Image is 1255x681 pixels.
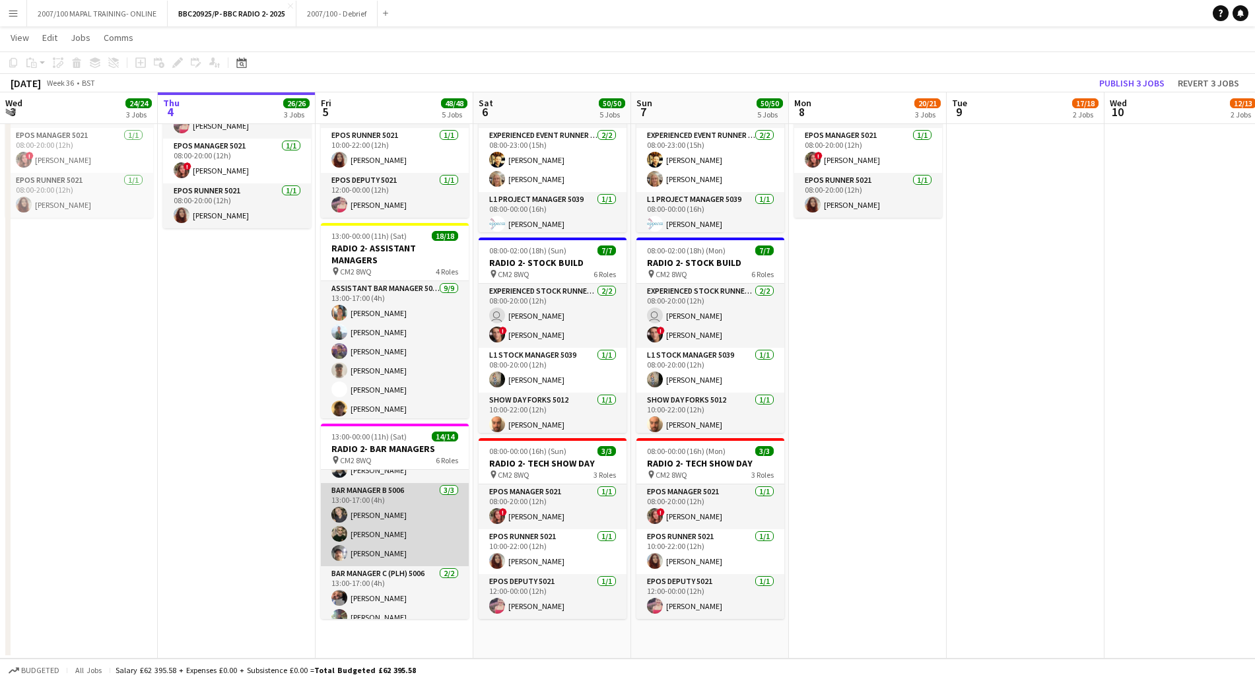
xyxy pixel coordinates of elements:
[751,470,774,480] span: 3 Roles
[755,245,774,255] span: 7/7
[647,245,726,255] span: 08:00-02:00 (18h) (Mon)
[794,97,811,109] span: Mon
[436,455,458,465] span: 6 Roles
[794,173,942,218] app-card-role: EPOS Runner 50211/108:00-20:00 (12h)[PERSON_NAME]
[65,29,96,46] a: Jobs
[479,393,627,438] app-card-role: Show Day Forks 50121/110:00-22:00 (12h)[PERSON_NAME]
[321,281,469,479] app-card-role: Assistant Bar Manager 50069/913:00-17:00 (4h)[PERSON_NAME][PERSON_NAME][PERSON_NAME][PERSON_NAME]...
[597,245,616,255] span: 7/7
[636,284,784,348] app-card-role: Experienced Stock Runner 50122/208:00-20:00 (12h) [PERSON_NAME]![PERSON_NAME]
[479,484,627,529] app-card-role: EPOS Manager 50211/108:00-20:00 (12h)![PERSON_NAME]
[321,424,469,619] app-job-card: 13:00-00:00 (11h) (Sat)14/14RADIO 2- BAR MANAGERS CM2 8WQ6 Roles[PERSON_NAME][PERSON_NAME][PERSON...
[479,238,627,433] app-job-card: 08:00-02:00 (18h) (Sun)7/7RADIO 2- STOCK BUILD CM2 8WQ6 RolesExperienced Stock Runner 50122/208:0...
[5,37,153,218] app-job-card: 08:00-20:00 (12h)3/3RADIO 2- TECH BUILD CM2 8WQ3 RolesEPOS Deputy 50211/108:00-20:00 (12h)[PERSON...
[479,457,627,469] h3: RADIO 2- TECH SHOW DAY
[599,98,625,108] span: 50/50
[636,128,784,192] app-card-role: Experienced Event Runner 50122/208:00-23:00 (15h)[PERSON_NAME][PERSON_NAME]
[321,223,469,418] div: 13:00-00:00 (11h) (Sat)18/18RADIO 2- ASSISTANT MANAGERS CM2 8WQ4 RolesAssistant Bar Manager 50069...
[794,37,942,218] app-job-card: 08:00-20:00 (12h)3/3RADIO 2- TECH DERIG CM2 8WQ3 RolesEPOS Deputy 50211/108:00-20:00 (12h)[PERSON...
[479,438,627,619] app-job-card: 08:00-00:00 (16h) (Sun)3/3RADIO 2- TECH SHOW DAY CM2 8WQ3 RolesEPOS Manager 50211/108:00-20:00 (1...
[479,529,627,574] app-card-role: EPOS Runner 50211/110:00-22:00 (12h)[PERSON_NAME]
[636,574,784,619] app-card-role: EPOS Deputy 50211/112:00-00:00 (12h)[PERSON_NAME]
[441,98,467,108] span: 48/48
[657,327,665,335] span: !
[283,98,310,108] span: 26/26
[296,1,378,26] button: 2007/100 - Debrief
[479,128,627,192] app-card-role: Experienced Event Runner 50122/208:00-23:00 (15h)[PERSON_NAME][PERSON_NAME]
[331,231,407,241] span: 13:00-00:00 (11h) (Sat)
[1072,98,1099,108] span: 17/18
[314,665,416,675] span: Total Budgeted £62 395.58
[104,32,133,44] span: Comms
[594,269,616,279] span: 6 Roles
[1108,104,1127,119] span: 10
[5,128,153,173] app-card-role: EPOS Manager 50211/108:00-20:00 (12h)![PERSON_NAME]
[915,110,940,119] div: 3 Jobs
[7,663,61,678] button: Budgeted
[479,284,627,348] app-card-role: Experienced Stock Runner 50122/208:00-20:00 (12h) [PERSON_NAME]![PERSON_NAME]
[319,104,331,119] span: 5
[168,1,296,26] button: BBC20925/P- BBC RADIO 2- 2025
[479,97,493,109] span: Sat
[11,32,29,44] span: View
[321,566,469,630] app-card-role: Bar Manager C (PLH) 50062/213:00-17:00 (4h)[PERSON_NAME][PERSON_NAME]
[436,267,458,276] span: 4 Roles
[647,446,726,456] span: 08:00-00:00 (16h) (Mon)
[636,529,784,574] app-card-role: EPOS Runner 50211/110:00-22:00 (12h)[PERSON_NAME]
[636,438,784,619] app-job-card: 08:00-00:00 (16h) (Mon)3/3RADIO 2- TECH SHOW DAY CM2 8WQ3 RolesEPOS Manager 50211/108:00-20:00 (1...
[161,104,180,119] span: 4
[479,257,627,269] h3: RADIO 2- STOCK BUILD
[950,104,967,119] span: 9
[116,665,416,675] div: Salary £62 395.58 + Expenses £0.00 + Subsistence £0.00 =
[479,574,627,619] app-card-role: EPOS Deputy 50211/112:00-00:00 (12h)[PERSON_NAME]
[599,110,625,119] div: 5 Jobs
[1094,75,1170,92] button: Publish 3 jobs
[42,32,57,44] span: Edit
[792,104,811,119] span: 8
[163,183,311,228] app-card-role: EPOS Runner 50211/108:00-20:00 (12h)[PERSON_NAME]
[479,37,627,232] app-job-card: 08:00-00:00 (16h) (Sun)8/8RADIO 2- SHOW DAY CM2 8WQ5 RolesExp Onsite Office Assistant 50121/108:0...
[5,29,34,46] a: View
[634,104,652,119] span: 7
[71,32,90,44] span: Jobs
[340,267,372,276] span: CM2 8WQ
[432,432,458,441] span: 14/14
[163,139,311,183] app-card-role: EPOS Manager 50211/108:00-20:00 (12h)![PERSON_NAME]
[37,29,63,46] a: Edit
[499,508,507,516] span: !
[794,128,942,173] app-card-role: EPOS Manager 50211/108:00-20:00 (12h)![PERSON_NAME]
[21,666,59,675] span: Budgeted
[1172,75,1244,92] button: Revert 3 jobs
[321,483,469,566] app-card-role: Bar Manager B 50063/313:00-17:00 (4h)[PERSON_NAME][PERSON_NAME][PERSON_NAME]
[636,393,784,438] app-card-role: Show Day Forks 50121/110:00-22:00 (12h)[PERSON_NAME]
[636,457,784,469] h3: RADIO 2- TECH SHOW DAY
[636,37,784,232] app-job-card: 08:00-00:00 (16h) (Mon)8/8RADIO 2- SHOW DAY CM2 8WQ5 RolesExp Onsite Office Assistant 50121/108:0...
[321,128,469,173] app-card-role: EPOS Runner 50211/110:00-22:00 (12h)[PERSON_NAME]
[636,97,652,109] span: Sun
[1073,110,1098,119] div: 2 Jobs
[27,1,168,26] button: 2007/100 MAPAL TRAINING- ONLINE
[321,443,469,455] h3: RADIO 2- BAR MANAGERS
[499,327,507,335] span: !
[479,348,627,393] app-card-role: L1 Stock Manager 50391/108:00-20:00 (12h)[PERSON_NAME]
[498,269,529,279] span: CM2 8WQ
[914,98,941,108] span: 20/21
[489,446,566,456] span: 08:00-00:00 (16h) (Sun)
[442,110,467,119] div: 5 Jobs
[321,37,469,218] app-job-card: 08:00-00:00 (16h) (Sat)3/3RADIO 2- TECH SHOW DAY CM2 8WQ3 RolesEPOS Manager 50211/108:00-20:00 (1...
[757,98,783,108] span: 50/50
[1110,97,1127,109] span: Wed
[163,97,180,109] span: Thu
[26,152,34,160] span: !
[340,455,372,465] span: CM2 8WQ
[636,238,784,433] app-job-card: 08:00-02:00 (18h) (Mon)7/7RADIO 2- STOCK BUILD CM2 8WQ6 RolesExperienced Stock Runner 50122/208:0...
[184,162,191,170] span: !
[163,37,311,228] div: In progress08:00-20:00 (12h)3/3RADIO 2- TECH BUILD CM2 8WQ3 RolesEPOS Deputy 50211/108:00-20:00 (...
